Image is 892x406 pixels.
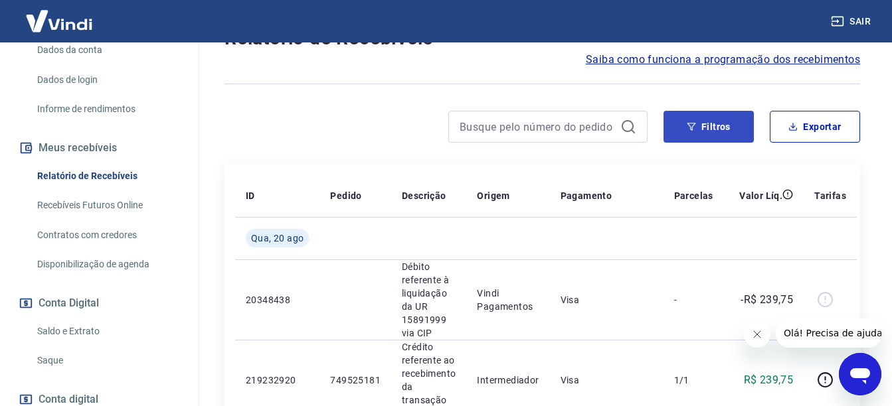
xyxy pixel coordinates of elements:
[561,293,653,306] p: Visa
[586,52,860,68] a: Saiba como funciona a programação dos recebimentos
[828,9,876,34] button: Sair
[251,232,304,245] span: Qua, 20 ago
[16,133,183,163] button: Meus recebíveis
[402,189,446,202] p: Descrição
[776,318,881,348] iframe: Mensagem da empresa
[32,347,183,374] a: Saque
[674,189,713,202] p: Parcelas
[561,189,612,202] p: Pagamento
[16,289,183,318] button: Conta Digital
[246,293,309,306] p: 20348438
[477,287,539,313] p: Vindi Pagamentos
[330,189,361,202] p: Pedido
[32,96,183,123] a: Informe de rendimentos
[32,163,183,190] a: Relatório de Recebíveis
[744,372,794,388] p: R$ 239,75
[16,1,102,41] img: Vindi
[741,292,793,308] p: -R$ 239,75
[246,189,255,202] p: ID
[477,189,509,202] p: Origem
[814,189,846,202] p: Tarifas
[32,251,183,278] a: Disponibilização de agenda
[32,222,183,249] a: Contratos com credores
[674,373,713,387] p: 1/1
[744,321,770,348] iframe: Fechar mensagem
[664,111,754,143] button: Filtros
[674,293,713,306] p: -
[330,373,381,387] p: 749525181
[477,373,539,387] p: Intermediador
[246,373,309,387] p: 219232920
[32,192,183,219] a: Recebíveis Futuros Online
[460,117,615,137] input: Busque pelo número do pedido
[839,353,881,395] iframe: Botão para abrir a janela de mensagens
[32,318,183,345] a: Saldo e Extrato
[739,189,782,202] p: Valor Líq.
[8,9,112,20] span: Olá! Precisa de ajuda?
[32,66,183,94] a: Dados de login
[561,373,653,387] p: Visa
[32,36,183,64] a: Dados da conta
[770,111,860,143] button: Exportar
[402,260,456,340] p: Débito referente à liquidação da UR 15891999 via CIP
